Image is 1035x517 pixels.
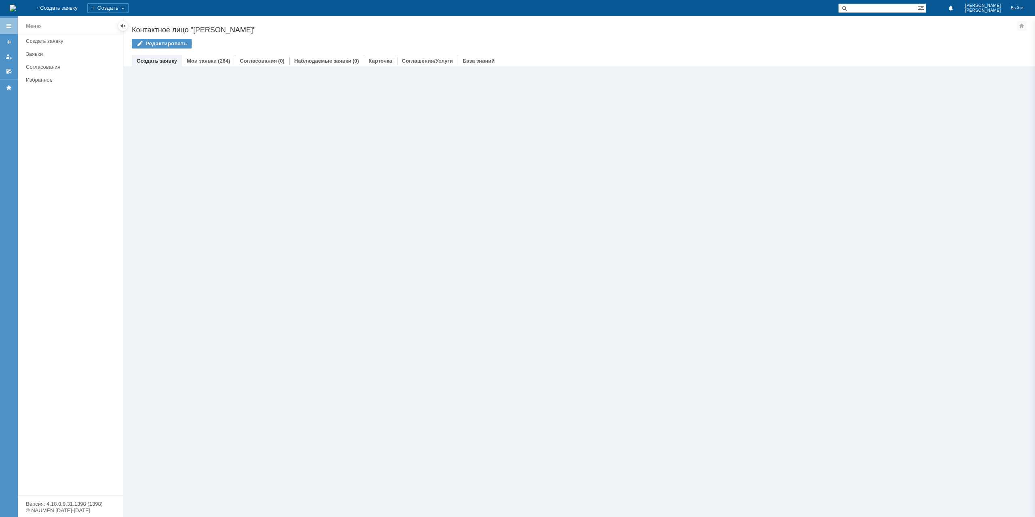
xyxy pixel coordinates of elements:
[218,58,230,64] div: (264)
[23,48,121,60] a: Заявки
[23,61,121,73] a: Согласования
[187,58,217,64] a: Мои заявки
[294,58,351,64] a: Наблюдаемые заявки
[26,38,118,44] div: Создать заявку
[965,3,1001,8] span: [PERSON_NAME]
[26,51,118,57] div: Заявки
[26,501,115,506] div: Версия: 4.18.0.9.31.1398 (1398)
[26,21,41,31] div: Меню
[137,58,177,64] a: Создать заявку
[10,5,16,11] a: Перейти на домашнюю страницу
[118,21,128,31] div: Скрыть меню
[26,77,109,83] div: Избранное
[463,58,494,64] a: База знаний
[132,26,1003,34] div: Контактное лицо "[PERSON_NAME]"
[965,8,1001,13] span: [PERSON_NAME]
[369,58,392,64] a: Карточка
[2,50,15,63] a: Мои заявки
[2,65,15,78] a: Мои согласования
[918,4,926,11] span: Расширенный поиск
[10,5,16,11] img: logo
[2,36,15,49] a: Создать заявку
[278,58,285,64] div: (0)
[26,64,118,70] div: Согласования
[353,58,359,64] div: (0)
[23,35,121,47] a: Создать заявку
[87,3,129,13] div: Создать
[1017,21,1027,31] div: Сделать домашней страницей
[240,58,277,64] a: Согласования
[402,58,453,64] a: Соглашения/Услуги
[26,508,115,513] div: © NAUMEN [DATE]-[DATE]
